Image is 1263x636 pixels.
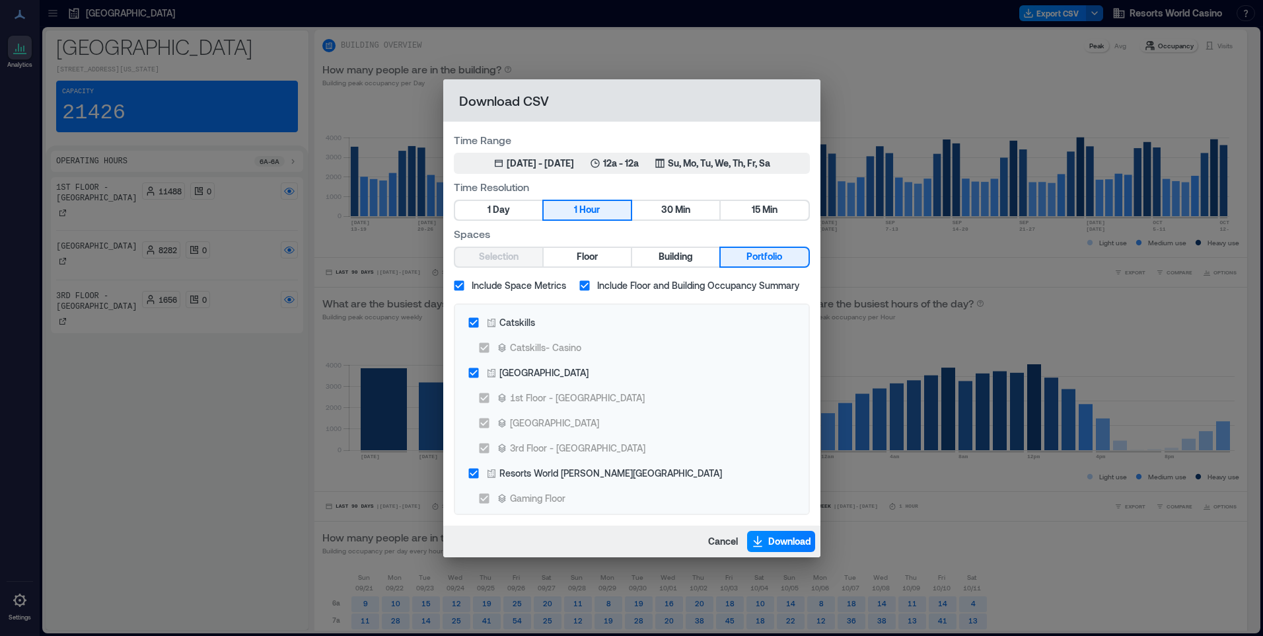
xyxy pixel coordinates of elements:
span: Include Floor and Building Occupancy Summary [597,278,799,292]
span: 1 [574,202,577,218]
div: 3rd Floor - [GEOGRAPHIC_DATA] [510,441,645,455]
button: Download [747,531,815,552]
label: Time Range [454,132,810,147]
div: [GEOGRAPHIC_DATA] [499,366,589,379]
span: 15 [752,202,760,218]
div: Resorts World [PERSON_NAME][GEOGRAPHIC_DATA] [499,466,722,480]
button: Floor [544,248,631,266]
span: Min [762,202,777,218]
h2: Download CSV [443,79,820,122]
div: [DATE] - [DATE] [507,157,574,170]
span: Floor [577,249,598,265]
div: Catskills- Casino [510,340,581,354]
p: Su, Mo, Tu, We, Th, Fr, Sa [668,157,770,170]
label: Time Resolution [454,179,810,194]
span: Hour [579,202,600,218]
button: [DATE] - [DATE]12a - 12aSu, Mo, Tu, We, Th, Fr, Sa [454,153,810,174]
button: 1 Day [455,201,542,219]
div: Catskills [499,315,535,329]
div: 1st Floor - [GEOGRAPHIC_DATA] [510,391,645,405]
span: Day [493,202,510,218]
button: 15 Min [721,201,808,219]
div: [GEOGRAPHIC_DATA] [510,416,599,430]
span: 1 [487,202,491,218]
button: Portfolio [721,248,808,266]
span: Include Space Metrics [472,278,566,292]
span: Building [659,249,693,265]
button: 30 Min [632,201,719,219]
span: Portfolio [746,249,782,265]
span: Download [768,535,811,548]
label: Spaces [454,226,810,241]
button: 1 Hour [544,201,631,219]
div: Gaming Floor [510,491,565,505]
span: Cancel [708,535,738,548]
span: Min [675,202,690,218]
span: 30 [661,202,673,218]
button: Cancel [704,531,742,552]
p: 12a - 12a [603,157,639,170]
button: Building [632,248,719,266]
